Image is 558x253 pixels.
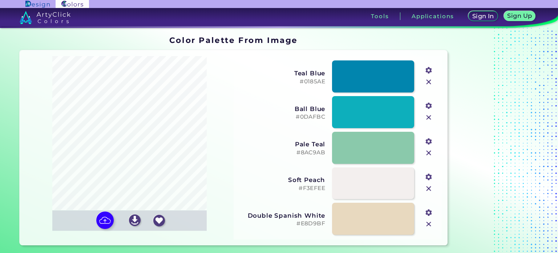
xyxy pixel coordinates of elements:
h3: Double Spanish White [239,212,325,219]
h5: #8AC9AB [239,149,325,156]
h5: Sign In [473,13,493,19]
img: icon_close.svg [424,184,433,193]
img: icon_download_white.svg [129,214,141,226]
img: icon_close.svg [424,113,433,122]
a: Sign Up [505,12,534,21]
h3: Pale Teal [239,141,325,148]
h5: Sign Up [509,13,531,19]
img: icon_favourite_white.svg [153,215,165,226]
h3: Applications [412,13,454,19]
h3: Tools [371,13,389,19]
img: icon_close.svg [424,77,433,87]
h5: #F3EFEE [239,185,325,192]
img: icon_close.svg [424,220,433,229]
h3: Teal Blue [239,70,325,77]
h5: #0185AE [239,78,325,85]
img: icon picture [96,212,114,229]
h5: #0DAFBC [239,114,325,120]
img: logo_artyclick_colors_white.svg [20,11,71,24]
h5: #E8D9BF [239,220,325,227]
h1: Color Palette From Image [169,35,298,46]
img: icon_close.svg [424,148,433,158]
h3: Soft Peach [239,176,325,183]
a: Sign In [470,12,497,21]
img: ArtyClick Design logo [25,1,50,8]
h3: Ball Blue [239,105,325,112]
